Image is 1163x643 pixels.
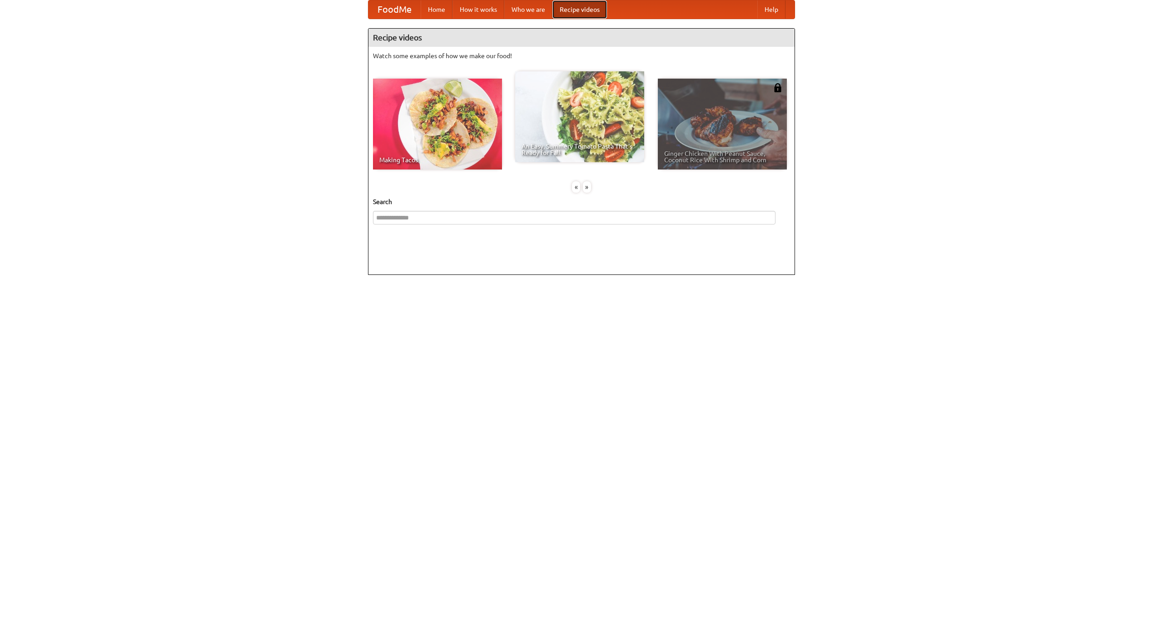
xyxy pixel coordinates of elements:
h4: Recipe videos [368,29,795,47]
a: Making Tacos [373,79,502,169]
a: Help [757,0,785,19]
div: « [572,181,580,193]
a: Who we are [504,0,552,19]
span: An Easy, Summery Tomato Pasta That's Ready for Fall [522,143,638,156]
p: Watch some examples of how we make our food! [373,51,790,60]
a: How it works [452,0,504,19]
a: FoodMe [368,0,421,19]
a: Home [421,0,452,19]
h5: Search [373,197,790,206]
img: 483408.png [773,83,782,92]
a: An Easy, Summery Tomato Pasta That's Ready for Fall [515,71,644,162]
a: Recipe videos [552,0,607,19]
span: Making Tacos [379,157,496,163]
div: » [583,181,591,193]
